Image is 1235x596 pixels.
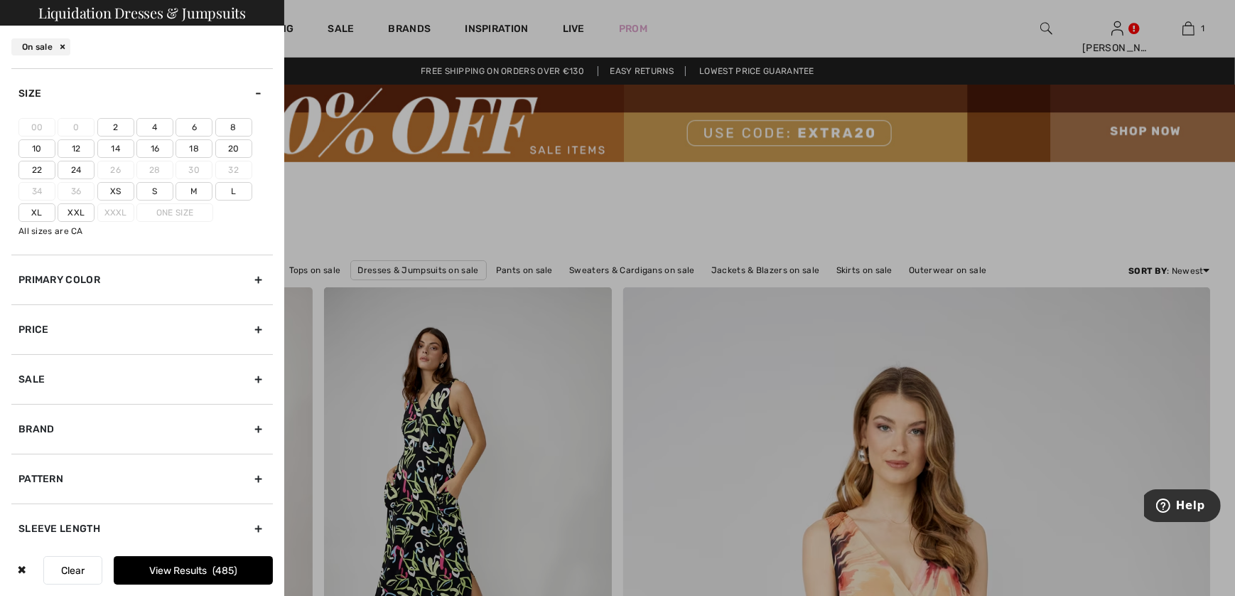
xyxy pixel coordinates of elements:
button: Clear [43,556,102,585]
label: L [215,182,252,201]
div: Sleeve length [11,504,273,553]
label: One Size [136,203,213,222]
label: 32 [215,161,252,179]
label: 20 [215,139,252,158]
label: 34 [18,182,55,201]
label: S [136,182,173,201]
label: 10 [18,139,55,158]
div: ✖ [11,556,32,585]
label: 36 [58,182,95,201]
div: Brand [11,404,273,454]
label: 6 [176,118,212,137]
label: Xxl [58,203,95,222]
label: 0 [58,118,95,137]
span: 485 [212,565,237,577]
div: On sale [11,38,70,55]
label: 24 [58,161,95,179]
label: 22 [18,161,55,179]
label: 2 [97,118,134,137]
label: 26 [97,161,134,179]
label: 14 [97,139,134,158]
label: Xxxl [97,203,134,222]
label: Xs [97,182,134,201]
label: Xl [18,203,55,222]
label: 8 [215,118,252,137]
div: Sale [11,354,273,404]
label: M [176,182,212,201]
label: 12 [58,139,95,158]
div: All sizes are CA [18,225,273,238]
div: Size [11,68,273,118]
label: 16 [136,139,173,158]
label: 30 [176,161,212,179]
label: 00 [18,118,55,137]
label: 4 [136,118,173,137]
label: 18 [176,139,212,158]
div: Price [11,304,273,354]
iframe: Opens a widget where you can find more information [1144,489,1221,525]
div: Primary Color [11,255,273,304]
label: 28 [136,161,173,179]
button: View Results485 [114,556,273,585]
div: Pattern [11,454,273,504]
